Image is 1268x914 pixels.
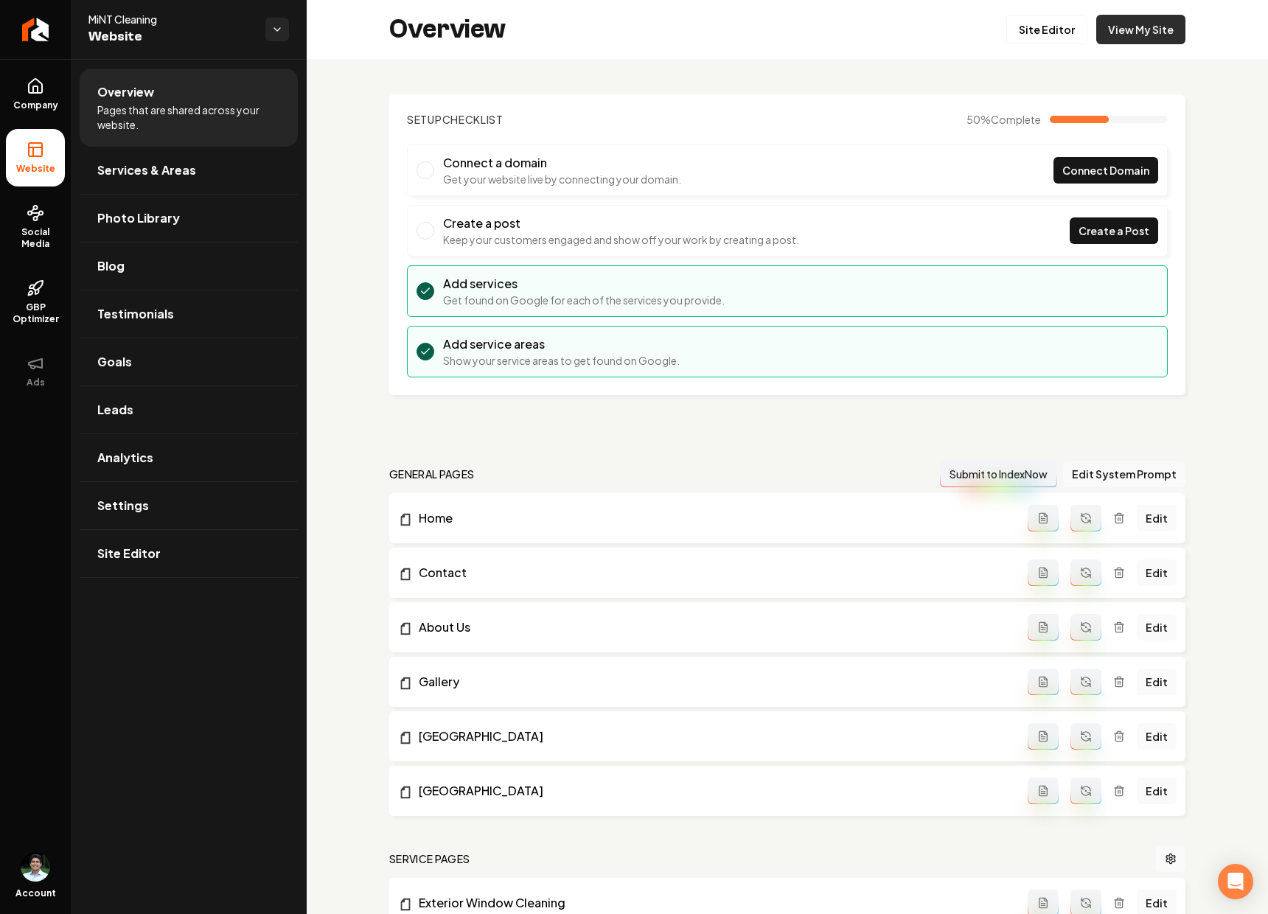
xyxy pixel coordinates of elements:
button: Open user button [21,852,50,882]
a: Edit [1137,559,1177,586]
span: Leads [97,401,133,419]
img: Arwin Rahmatpanah [21,852,50,882]
a: Gallery [398,673,1028,691]
a: Edit [1137,723,1177,750]
a: View My Site [1096,15,1185,44]
a: Social Media [6,192,65,262]
h3: Add service areas [443,335,680,353]
span: Site Editor [97,545,161,562]
span: Company [7,100,64,111]
p: Keep your customers engaged and show off your work by creating a post. [443,232,799,247]
span: MiNT Cleaning [88,12,254,27]
span: Website [88,27,254,47]
p: Show your service areas to get found on Google. [443,353,680,368]
img: Rebolt Logo [22,18,49,41]
a: Services & Areas [80,147,298,194]
p: Get found on Google for each of the services you provide. [443,293,725,307]
span: Photo Library [97,209,180,227]
h2: general pages [389,467,475,481]
span: Pages that are shared across your website. [97,102,280,132]
span: Blog [97,257,125,275]
a: Home [398,509,1028,527]
h2: Checklist [407,112,504,127]
button: Add admin page prompt [1028,505,1059,531]
a: About Us [398,618,1028,636]
button: Edit System Prompt [1063,461,1185,487]
a: Settings [80,482,298,529]
a: Edit [1137,669,1177,695]
a: [GEOGRAPHIC_DATA] [398,782,1028,800]
span: Testimonials [97,305,174,323]
span: Complete [991,113,1041,126]
a: Create a Post [1070,217,1158,244]
button: Add admin page prompt [1028,669,1059,695]
span: Goals [97,353,132,371]
a: Blog [80,243,298,290]
a: Edit [1137,614,1177,641]
button: Submit to IndexNow [940,461,1057,487]
a: Edit [1137,778,1177,804]
div: Open Intercom Messenger [1218,864,1253,899]
span: Website [10,163,61,175]
a: Goals [80,338,298,386]
a: [GEOGRAPHIC_DATA] [398,728,1028,745]
span: GBP Optimizer [6,301,65,325]
span: Settings [97,497,149,514]
a: Testimonials [80,290,298,338]
span: 50 % [966,112,1041,127]
p: Get your website live by connecting your domain. [443,172,681,186]
h2: Service Pages [389,851,470,866]
span: Ads [21,377,51,388]
a: Contact [398,564,1028,582]
span: Analytics [97,449,153,467]
button: Add admin page prompt [1028,723,1059,750]
h3: Add services [443,275,725,293]
a: Connect Domain [1053,157,1158,184]
span: Create a Post [1079,223,1149,239]
a: Site Editor [1006,15,1087,44]
h3: Create a post [443,214,799,232]
a: Company [6,66,65,123]
span: Setup [407,113,442,126]
a: Leads [80,386,298,433]
a: Exterior Window Cleaning [398,894,1028,912]
span: Services & Areas [97,161,196,179]
h2: Overview [389,15,506,44]
a: Photo Library [80,195,298,242]
a: Edit [1137,505,1177,531]
button: Add admin page prompt [1028,778,1059,804]
a: Analytics [80,434,298,481]
span: Social Media [6,226,65,250]
button: Add admin page prompt [1028,559,1059,586]
span: Account [15,887,56,899]
button: Add admin page prompt [1028,614,1059,641]
a: Site Editor [80,530,298,577]
a: GBP Optimizer [6,268,65,337]
h3: Connect a domain [443,154,681,172]
span: Overview [97,83,154,101]
button: Ads [6,343,65,400]
span: Connect Domain [1062,163,1149,178]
